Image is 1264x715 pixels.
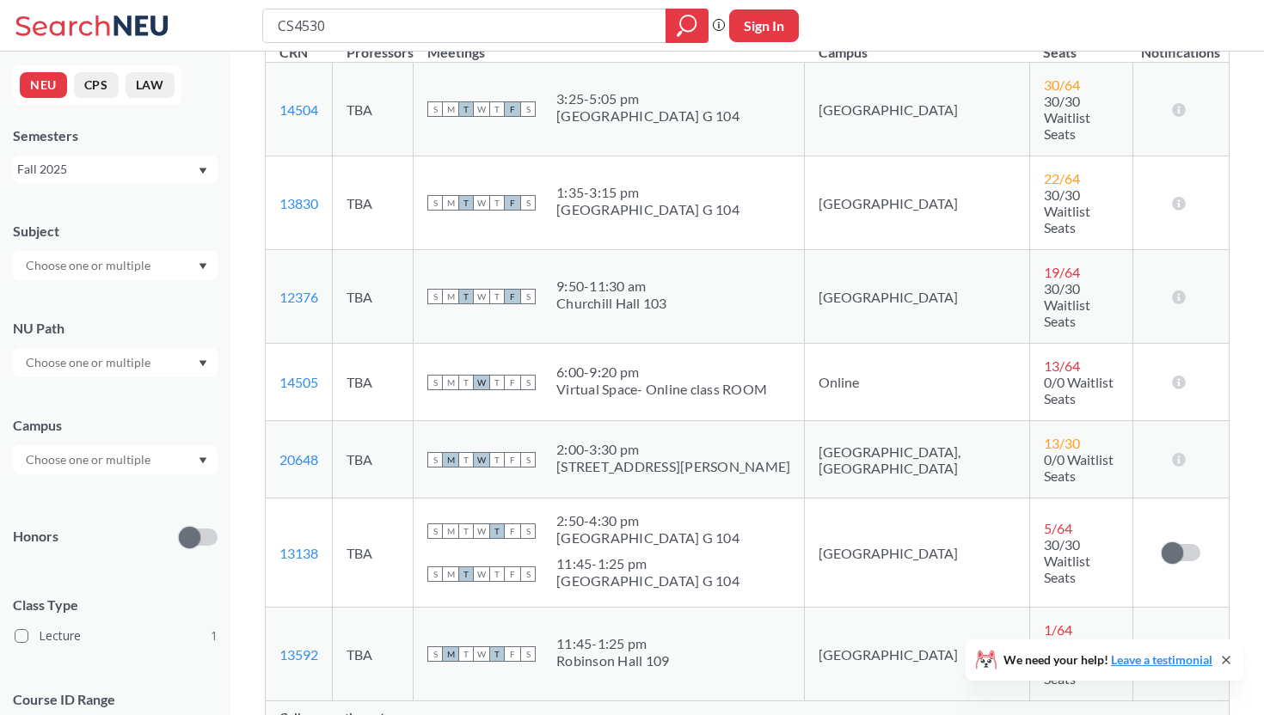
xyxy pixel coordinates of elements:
[556,184,739,201] div: 1:35 - 3:15 pm
[199,263,207,270] svg: Dropdown arrow
[443,523,458,539] span: M
[556,381,767,398] div: Virtual Space- Online class ROOM
[276,11,653,40] input: Class, professor, course number, "phrase"
[333,344,414,421] td: TBA
[505,566,520,582] span: F
[279,101,318,118] a: 14504
[1111,652,1212,667] a: Leave a testimonial
[13,596,218,614] span: Class Type
[17,255,162,276] input: Choose one or multiple
[458,375,474,390] span: T
[474,101,489,117] span: W
[1044,170,1080,186] span: 22 / 64
[1044,520,1072,536] span: 5 / 64
[556,364,767,381] div: 6:00 - 9:20 pm
[1044,638,1090,687] span: 28/30 Waitlist Seats
[666,9,709,43] div: magnifying glass
[520,566,536,582] span: S
[489,101,505,117] span: T
[199,457,207,464] svg: Dropdown arrow
[520,452,536,467] span: S
[279,451,318,467] a: 20648
[729,9,799,42] button: Sign In
[15,625,218,647] label: Lecture
[520,195,536,211] span: S
[427,289,443,304] span: S
[13,156,218,183] div: Fall 2025Dropdown arrow
[1044,264,1080,280] span: 19 / 64
[13,527,58,547] p: Honors
[1044,536,1090,585] span: 30/30 Waitlist Seats
[474,566,489,582] span: W
[474,452,489,467] span: W
[1044,621,1072,638] span: 1 / 64
[556,90,739,107] div: 3:25 - 5:05 pm
[489,375,505,390] span: T
[505,452,520,467] span: F
[333,63,414,156] td: TBA
[458,566,474,582] span: T
[1044,357,1080,374] span: 13 / 64
[556,555,739,572] div: 11:45 - 1:25 pm
[13,251,218,280] div: Dropdown arrow
[556,635,669,652] div: 11:45 - 1:25 pm
[13,222,218,241] div: Subject
[505,101,520,117] span: F
[199,168,207,174] svg: Dropdown arrow
[489,523,505,539] span: T
[1003,654,1212,666] span: We need your help!
[556,572,739,590] div: [GEOGRAPHIC_DATA] G 104
[1044,280,1090,329] span: 30/30 Waitlist Seats
[1044,374,1114,406] span: 0/0 Waitlist Seats
[74,72,119,98] button: CPS
[211,626,218,645] span: 1
[805,63,1030,156] td: [GEOGRAPHIC_DATA]
[1044,451,1114,484] span: 0/0 Waitlist Seats
[333,498,414,608] td: TBA
[520,101,536,117] span: S
[427,646,443,662] span: S
[17,160,197,179] div: Fall 2025
[443,646,458,662] span: M
[279,545,318,561] a: 13138
[427,195,443,211] span: S
[474,289,489,304] span: W
[556,458,790,475] div: [STREET_ADDRESS][PERSON_NAME]
[279,195,318,211] a: 13830
[13,319,218,338] div: NU Path
[474,195,489,211] span: W
[556,278,667,295] div: 9:50 - 11:30 am
[279,646,318,663] a: 13592
[199,360,207,367] svg: Dropdown arrow
[458,101,474,117] span: T
[333,421,414,498] td: TBA
[443,289,458,304] span: M
[458,195,474,211] span: T
[489,452,505,467] span: T
[13,690,218,710] p: Course ID Range
[1044,76,1080,93] span: 30 / 64
[556,529,739,547] div: [GEOGRAPHIC_DATA] G 104
[279,43,308,62] div: CRN
[505,375,520,390] span: F
[556,201,739,218] div: [GEOGRAPHIC_DATA] G 104
[474,375,489,390] span: W
[489,646,505,662] span: T
[279,374,318,390] a: 14505
[427,101,443,117] span: S
[1044,435,1080,451] span: 13 / 30
[427,566,443,582] span: S
[805,498,1030,608] td: [GEOGRAPHIC_DATA]
[677,14,697,38] svg: magnifying glass
[489,289,505,304] span: T
[805,250,1030,344] td: [GEOGRAPHIC_DATA]
[13,348,218,377] div: Dropdown arrow
[443,101,458,117] span: M
[474,646,489,662] span: W
[1044,186,1090,235] span: 30/30 Waitlist Seats
[443,195,458,211] span: M
[427,375,443,390] span: S
[520,289,536,304] span: S
[13,445,218,474] div: Dropdown arrow
[520,646,536,662] span: S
